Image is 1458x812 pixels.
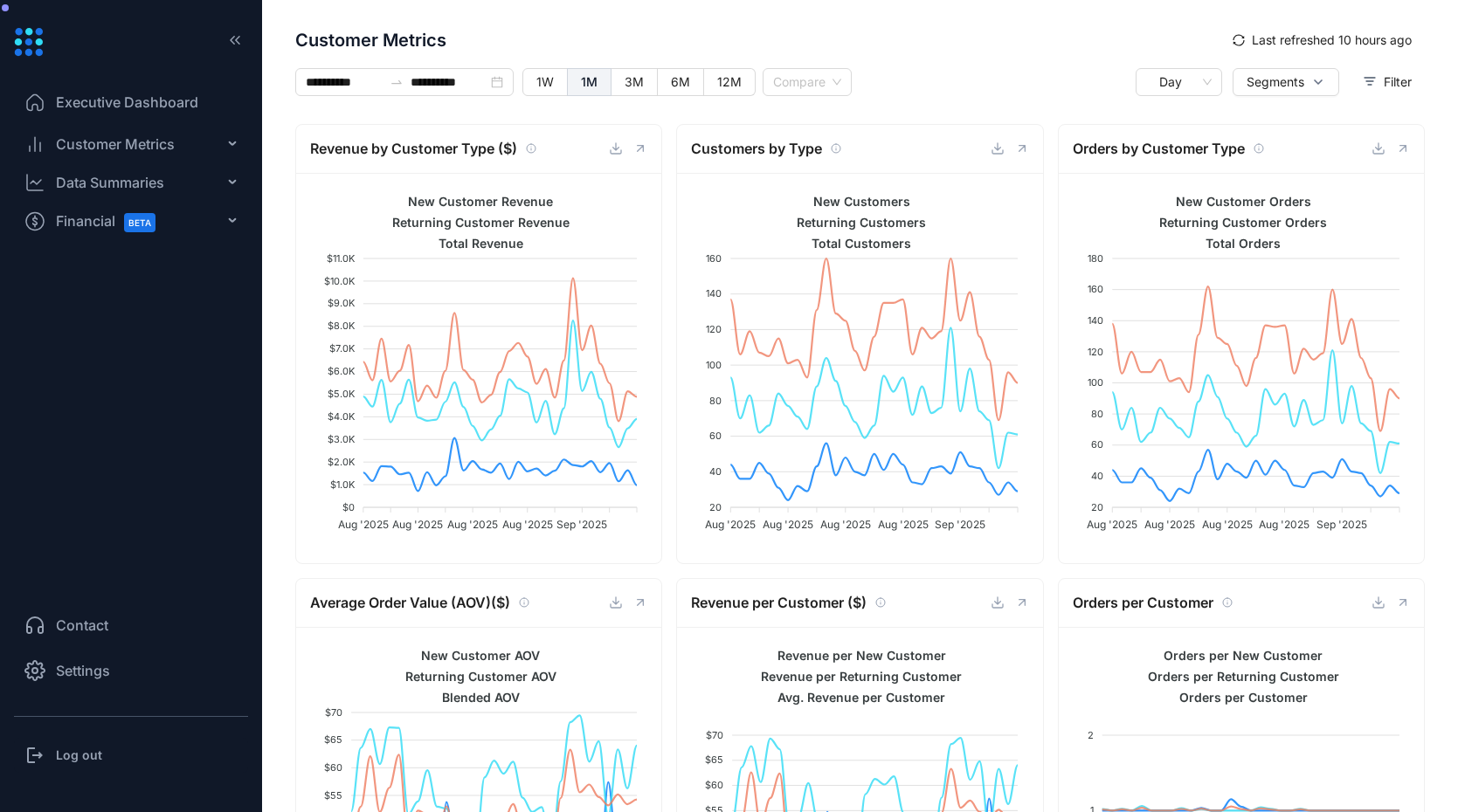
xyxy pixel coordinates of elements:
[710,465,722,478] tspan: 40
[392,669,556,684] span: Returning Customer AOV
[390,75,404,89] span: to
[1091,408,1103,420] tspan: 80
[56,172,164,193] div: Data Summaries
[763,518,813,531] tspan: Aug '2025
[798,236,911,251] span: Total Customers
[1350,68,1425,96] button: Filter
[324,733,342,746] tspan: $65
[707,323,722,335] tspan: 120
[1316,518,1367,531] tspan: Sep '2025
[324,761,342,774] tspan: $60
[1087,729,1093,741] tspan: 2
[691,138,822,160] span: Customers by Type
[338,518,389,531] tspan: Aug '2025
[706,729,723,741] tspan: $70
[707,287,722,299] tspan: 140
[1233,34,1245,46] span: sync
[1165,690,1307,705] span: Orders per Customer
[1233,68,1339,96] button: Segments
[392,518,443,531] tspan: Aug '2025
[328,388,356,400] tspan: $5.0K
[328,433,356,445] tspan: $3.0K
[56,202,171,241] span: Financial
[1088,252,1103,265] tspan: 180
[328,320,356,332] tspan: $8.0K
[425,236,523,251] span: Total Revenue
[328,456,356,468] tspan: $2.0K
[56,134,175,155] span: Customer Metrics
[1088,376,1103,389] tspan: 100
[707,359,722,371] tspan: 100
[330,478,356,491] tspan: $1.0K
[429,690,520,705] span: Blended AOV
[379,215,570,230] span: Returning Customer Revenue
[1151,648,1323,663] span: Orders per New Customer
[1088,283,1103,295] tspan: 160
[447,518,498,531] tspan: Aug '2025
[936,518,986,531] tspan: Sep '2025
[556,518,607,531] tspan: Sep '2025
[56,615,108,636] span: Contact
[820,518,871,531] tspan: Aug '2025
[310,138,517,160] span: Revenue by Customer Type ($)
[691,592,867,614] span: Revenue per Customer ($)
[1201,518,1252,531] tspan: Aug '2025
[800,194,910,209] span: New Customers
[56,747,102,764] h3: Log out
[878,518,929,531] tspan: Aug '2025
[327,252,356,265] tspan: $11.0K
[1146,215,1327,230] span: Returning Customer Orders
[1134,669,1338,684] span: Orders per Returning Customer
[310,592,510,614] span: Average Order Value (AOV)($)
[328,297,356,309] tspan: $9.0K
[784,215,926,230] span: Returning Customers
[328,365,356,377] tspan: $6.0K
[625,74,644,89] span: 3M
[1087,518,1137,531] tspan: Aug '2025
[1088,314,1103,327] tspan: 140
[1252,31,1412,50] span: Last refreshed 10 hours ago
[1091,501,1103,513] tspan: 20
[710,430,722,442] tspan: 60
[328,410,356,423] tspan: $4.0K
[707,252,722,265] tspan: 160
[748,669,962,684] span: Revenue per Returning Customer
[408,648,540,663] span: New Customer AOV
[710,501,722,513] tspan: 20
[1384,72,1412,92] span: Filter
[56,660,110,681] span: Settings
[1259,518,1309,531] tspan: Aug '2025
[1192,236,1281,251] span: Total Orders
[764,690,945,705] span: Avg. Revenue per Customer
[324,789,342,802] tspan: $55
[1146,69,1212,95] span: Day
[581,74,598,89] span: 1M
[56,92,198,113] span: Executive Dashboard
[390,75,404,89] span: swap-right
[1144,518,1195,531] tspan: Aug '2025
[706,518,757,531] tspan: Aug '2025
[325,706,342,719] tspan: $70
[295,27,1220,53] span: Customer Metrics
[1091,470,1103,482] tspan: 40
[324,275,356,287] tspan: $10.0K
[764,648,946,663] span: Revenue per New Customer
[342,501,355,513] tspan: $0
[710,395,722,407] tspan: 80
[705,779,723,791] tspan: $60
[1088,346,1103,358] tspan: 120
[1220,26,1425,54] button: syncLast refreshed 10 hours ago
[395,194,553,209] span: New Customer Revenue
[536,74,554,89] span: 1W
[717,74,742,89] span: 12M
[705,754,723,766] tspan: $65
[1162,194,1310,209] span: New Customer Orders
[671,74,690,89] span: 6M
[1073,592,1213,614] span: Orders per Customer
[1247,72,1304,92] span: Segments
[1091,438,1103,451] tspan: 60
[124,213,155,232] span: BETA
[502,518,553,531] tspan: Aug '2025
[329,342,356,354] tspan: $7.0K
[1073,138,1245,160] span: Orders by Customer Type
